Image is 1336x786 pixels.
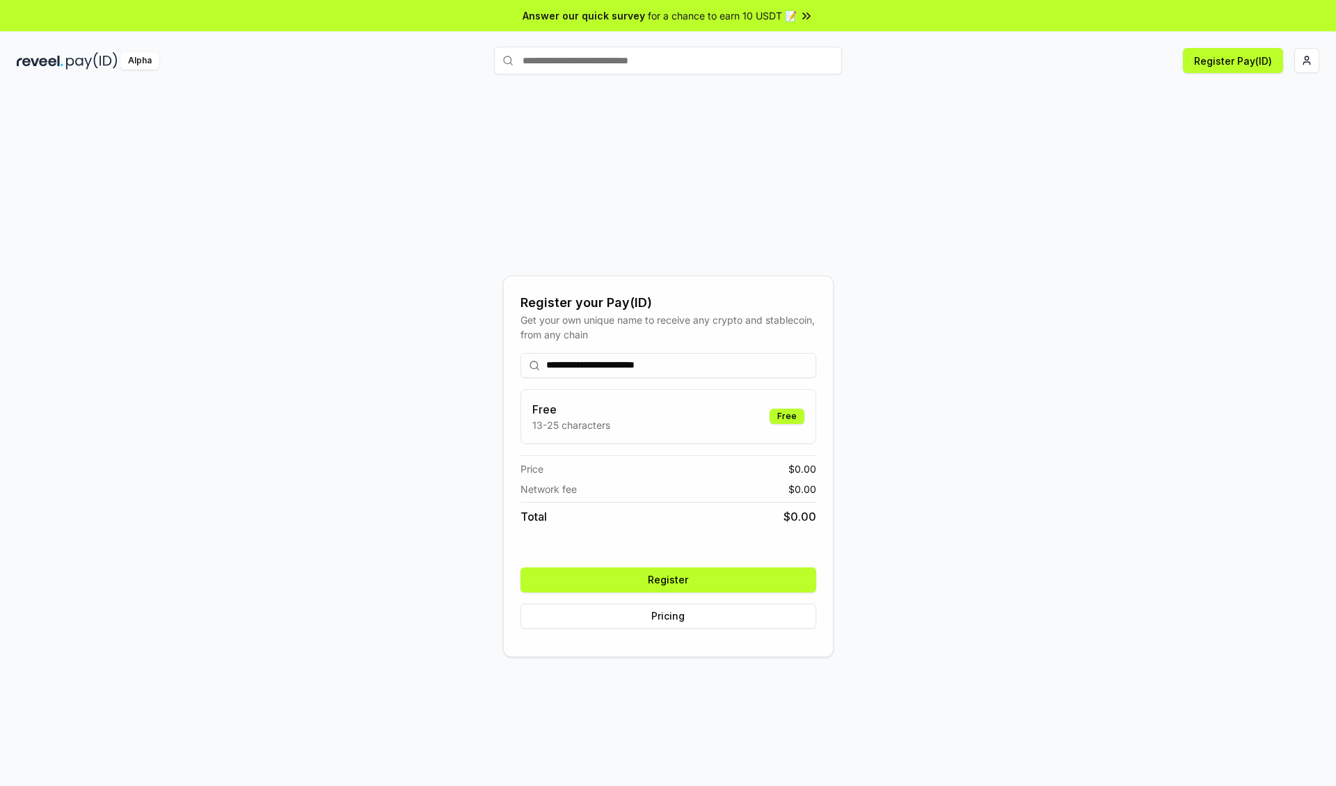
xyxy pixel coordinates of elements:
[648,8,797,23] span: for a chance to earn 10 USDT 📝
[788,462,816,476] span: $ 0.00
[523,8,645,23] span: Answer our quick survey
[520,604,816,629] button: Pricing
[17,52,63,70] img: reveel_dark
[520,462,543,476] span: Price
[532,418,610,432] p: 13-25 characters
[66,52,118,70] img: pay_id
[770,409,804,424] div: Free
[520,508,547,525] span: Total
[520,313,816,342] div: Get your own unique name to receive any crypto and stablecoin, from any chain
[532,401,610,418] h3: Free
[520,482,577,496] span: Network fee
[788,482,816,496] span: $ 0.00
[120,52,159,70] div: Alpha
[520,293,816,313] div: Register your Pay(ID)
[1183,48,1283,73] button: Register Pay(ID)
[784,508,816,525] span: $ 0.00
[520,567,816,592] button: Register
